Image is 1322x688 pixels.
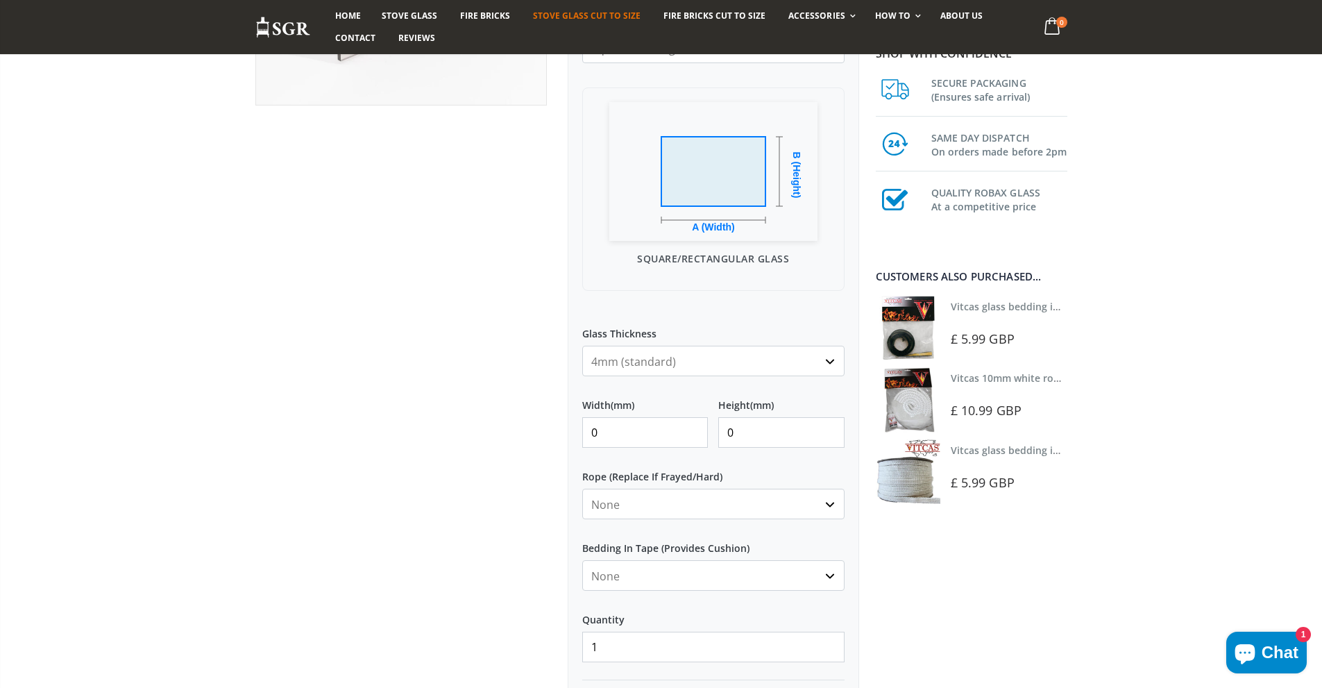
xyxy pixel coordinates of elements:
label: Width [582,387,709,412]
a: About us [930,5,993,27]
span: 0 [1056,17,1067,28]
span: How To [875,10,910,22]
a: Vitcas 10mm white rope kit - includes rope seal and glue! [951,371,1223,385]
a: Vitcas glass bedding in tape - 2mm x 10mm x 2 meters [951,300,1210,313]
label: Quantity [582,601,845,626]
span: About us [940,10,983,22]
span: £ 5.99 GBP [951,474,1015,491]
a: Stove Glass Cut To Size [523,5,651,27]
a: Stove Glass [371,5,448,27]
label: Glass Thickness [582,315,845,340]
span: Reviews [398,32,435,44]
label: Height [718,387,845,412]
img: Square/Rectangular Glass [609,102,817,241]
span: Stove Glass [382,10,437,22]
h3: QUALITY ROBAX GLASS At a competitive price [931,183,1067,214]
h3: SECURE PACKAGING (Ensures safe arrival) [931,74,1067,104]
a: Vitcas glass bedding in tape - 2mm x 15mm x 2 meters (White) [951,444,1246,457]
a: Reviews [388,27,446,49]
span: £ 5.99 GBP [951,330,1015,347]
a: Home [325,5,371,27]
span: Accessories [788,10,845,22]
span: Home [335,10,361,22]
span: Fire Bricks [460,10,510,22]
inbox-online-store-chat: Shopify online store chat [1222,632,1311,677]
span: Fire Bricks Cut To Size [663,10,765,22]
img: Vitcas white rope, glue and gloves kit 10mm [876,367,940,432]
label: Bedding In Tape (Provides Cushion) [582,530,845,555]
p: Square/Rectangular Glass [597,251,830,266]
a: 0 [1038,14,1067,41]
span: (mm) [750,399,774,412]
span: £ 10.99 GBP [951,402,1022,419]
a: How To [865,5,928,27]
a: Fire Bricks Cut To Size [653,5,776,27]
a: Accessories [778,5,862,27]
a: Fire Bricks [450,5,520,27]
label: Rope (Replace If Frayed/Hard) [582,458,845,483]
span: Stove Glass Cut To Size [533,10,641,22]
h3: SAME DAY DISPATCH On orders made before 2pm [931,128,1067,159]
img: Stove Glass Replacement [255,16,311,39]
div: Customers also purchased... [876,271,1067,282]
img: Vitcas stove glass bedding in tape [876,296,940,360]
img: Vitcas stove glass bedding in tape [876,439,940,504]
span: Contact [335,32,375,44]
span: (mm) [611,399,634,412]
a: Contact [325,27,386,49]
